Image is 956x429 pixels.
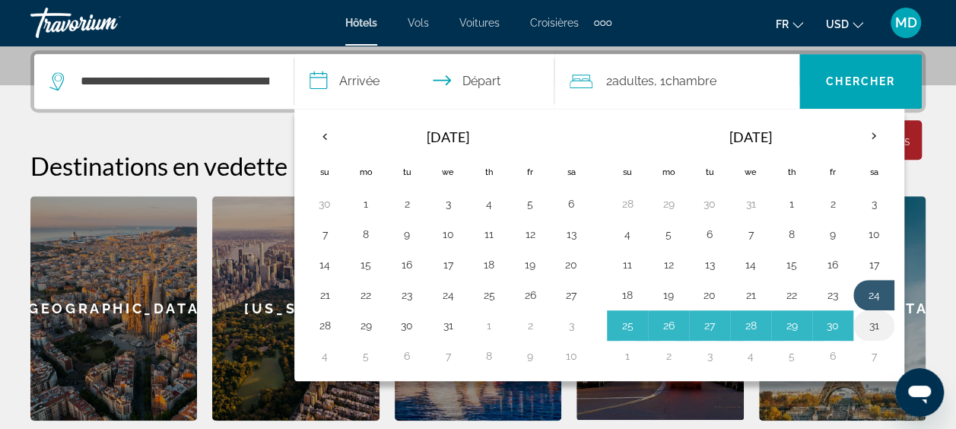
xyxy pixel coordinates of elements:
[294,54,554,109] button: Select check in and out date
[395,193,419,214] button: Day 2
[395,345,419,367] button: Day 6
[648,119,853,155] th: [DATE]
[559,345,583,367] button: Day 10
[518,345,542,367] button: Day 9
[738,284,763,306] button: Day 21
[354,284,378,306] button: Day 22
[395,284,419,306] button: Day 23
[395,315,419,336] button: Day 30
[862,193,886,214] button: Day 3
[530,17,579,29] a: Croisières
[30,151,926,181] h2: Destinations en vedette
[853,119,894,154] button: Next month
[30,3,183,43] a: Travorium
[559,193,583,214] button: Day 6
[862,254,886,275] button: Day 17
[313,284,337,306] button: Day 21
[436,315,460,336] button: Day 31
[354,224,378,245] button: Day 8
[436,224,460,245] button: Day 10
[612,74,654,88] span: Adultes
[436,284,460,306] button: Day 24
[780,284,804,306] button: Day 22
[554,54,799,109] button: Travelers: 2 adults, 0 children
[656,315,681,336] button: Day 26
[654,71,716,92] span: , 1
[821,193,845,214] button: Day 2
[477,315,501,336] button: Day 1
[304,119,592,371] table: Left calendar grid
[313,193,337,214] button: Day 30
[665,74,716,88] span: Chambre
[559,224,583,245] button: Day 13
[895,368,944,417] iframe: Bouton de lancement de la fenêtre de messagerie
[780,254,804,275] button: Day 15
[821,315,845,336] button: Day 30
[606,71,654,92] span: 2
[697,345,722,367] button: Day 3
[459,17,500,29] a: Voitures
[738,254,763,275] button: Day 14
[34,54,922,109] div: Search widget
[559,315,583,336] button: Day 3
[395,224,419,245] button: Day 9
[615,193,640,214] button: Day 28
[826,13,863,35] button: Change currency
[780,193,804,214] button: Day 1
[738,345,763,367] button: Day 4
[607,119,894,371] table: Right calendar grid
[738,224,763,245] button: Day 7
[738,315,763,336] button: Day 28
[821,284,845,306] button: Day 23
[615,224,640,245] button: Day 4
[345,119,551,155] th: [DATE]
[30,196,197,421] div: [GEOGRAPHIC_DATA]
[30,196,197,421] a: Barcelona[GEOGRAPHIC_DATA]
[862,224,886,245] button: Day 10
[862,284,886,306] button: Day 24
[697,315,722,336] button: Day 27
[436,254,460,275] button: Day 17
[313,315,337,336] button: Day 28
[477,224,501,245] button: Day 11
[656,193,681,214] button: Day 29
[313,345,337,367] button: Day 4
[477,193,501,214] button: Day 4
[313,254,337,275] button: Day 14
[780,345,804,367] button: Day 5
[212,196,379,421] a: New York[US_STATE]
[477,254,501,275] button: Day 18
[559,284,583,306] button: Day 27
[436,193,460,214] button: Day 3
[354,193,378,214] button: Day 1
[776,13,803,35] button: Change language
[656,345,681,367] button: Day 2
[656,254,681,275] button: Day 12
[212,196,379,421] div: [US_STATE]
[518,284,542,306] button: Day 26
[826,18,849,30] span: USD
[354,345,378,367] button: Day 5
[799,54,922,109] button: Search
[594,11,611,35] button: Extra navigation items
[826,75,895,87] span: Chercher
[304,119,345,154] button: Previous month
[408,17,429,29] a: Vols
[738,193,763,214] button: Day 31
[354,254,378,275] button: Day 15
[895,15,917,30] span: MD
[780,224,804,245] button: Day 8
[559,254,583,275] button: Day 20
[821,254,845,275] button: Day 16
[697,224,722,245] button: Day 6
[477,284,501,306] button: Day 25
[780,315,804,336] button: Day 29
[697,193,722,214] button: Day 30
[345,17,377,29] a: Hôtels
[518,224,542,245] button: Day 12
[518,193,542,214] button: Day 5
